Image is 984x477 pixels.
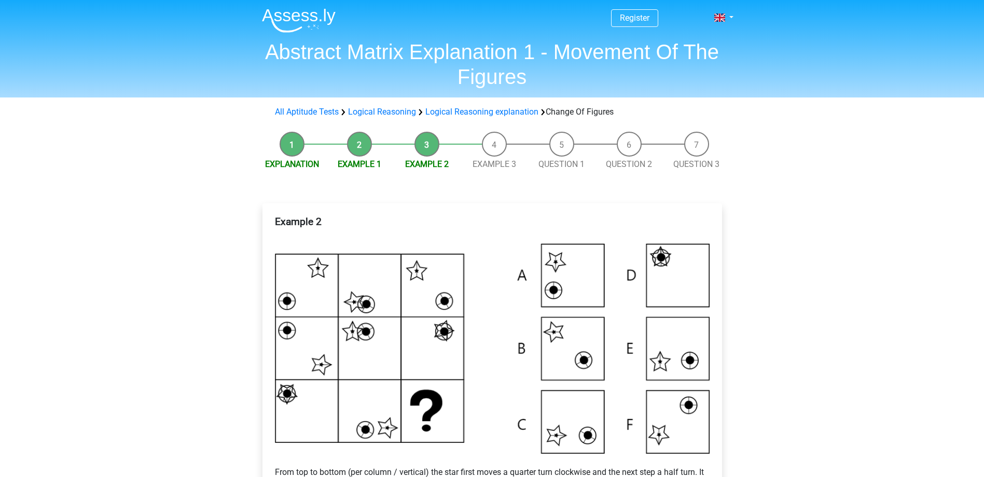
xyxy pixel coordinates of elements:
[473,159,516,169] a: Example 3
[606,159,652,169] a: Question 2
[338,159,381,169] a: Example 1
[673,159,719,169] a: Question 3
[275,216,322,228] b: Example 2
[275,244,710,453] img: Voorbeeld3.png
[405,159,449,169] a: Example 2
[425,107,538,117] a: Logical Reasoning explanation
[275,107,339,117] a: All Aptitude Tests
[271,106,714,118] div: Change Of Figures
[620,13,649,23] a: Register
[262,8,336,33] img: Assessly
[348,107,416,117] a: Logical Reasoning
[254,39,731,89] h1: Abstract Matrix Explanation 1 - Movement Of The Figures
[265,159,319,169] a: Explanation
[538,159,585,169] a: Question 1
